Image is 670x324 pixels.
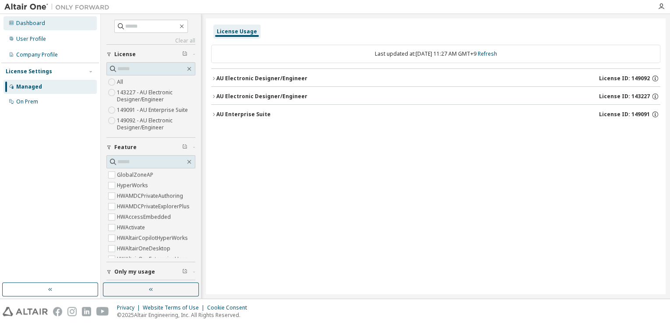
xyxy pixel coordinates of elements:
label: HyperWorks [117,180,150,191]
span: Clear filter [182,51,187,58]
div: On Prem [16,98,38,105]
button: Only my usage [106,262,195,281]
label: 149092 - AU Electronic Designer/Engineer [117,115,195,133]
p: © 2025 Altair Engineering, Inc. All Rights Reserved. [117,311,252,319]
img: facebook.svg [53,307,62,316]
label: HWAltairOneDesktop [117,243,172,254]
img: Altair One [4,3,114,11]
div: Last updated at: [DATE] 11:27 AM GMT+9 [211,45,660,63]
label: HWAMDCPrivateAuthoring [117,191,185,201]
div: Company Profile [16,51,58,58]
span: License ID: 149092 [599,75,650,82]
div: AU Electronic Designer/Engineer [216,75,307,82]
div: AU Electronic Designer/Engineer [216,93,307,100]
div: License Settings [6,68,52,75]
img: instagram.svg [67,307,77,316]
label: HWActivate [117,222,147,233]
div: User Profile [16,36,46,43]
a: Clear all [106,37,195,44]
span: License ID: 143227 [599,93,650,100]
div: License Usage [217,28,257,35]
label: All [117,77,125,87]
div: Privacy [117,304,143,311]
img: linkedin.svg [82,307,91,316]
span: Clear filter [182,144,187,151]
label: 149091 - AU Enterprise Suite [117,105,190,115]
label: HWAccessEmbedded [117,212,173,222]
span: License [114,51,136,58]
span: Only my usage [114,268,155,275]
label: HWAMDCPrivateExplorerPlus [117,201,191,212]
div: Cookie Consent [207,304,252,311]
span: License ID: 149091 [599,111,650,118]
span: Clear filter [182,268,187,275]
label: HWAltairOneEnterpriseUser [117,254,189,264]
label: GlobalZoneAP [117,170,155,180]
img: youtube.svg [96,307,109,316]
a: Refresh [478,50,497,57]
div: Managed [16,83,42,90]
div: AU Enterprise Suite [216,111,271,118]
button: AU Electronic Designer/EngineerLicense ID: 143227 [211,87,660,106]
label: 143227 - AU Electronic Designer/Engineer [117,87,195,105]
div: Website Terms of Use [143,304,207,311]
span: Feature [114,144,137,151]
label: HWAltairCopilotHyperWorks [117,233,190,243]
button: License [106,45,195,64]
button: AU Enterprise SuiteLicense ID: 149091 [211,105,660,124]
div: Dashboard [16,20,45,27]
button: Feature [106,138,195,157]
button: AU Electronic Designer/EngineerLicense ID: 149092 [211,69,660,88]
img: altair_logo.svg [3,307,48,316]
